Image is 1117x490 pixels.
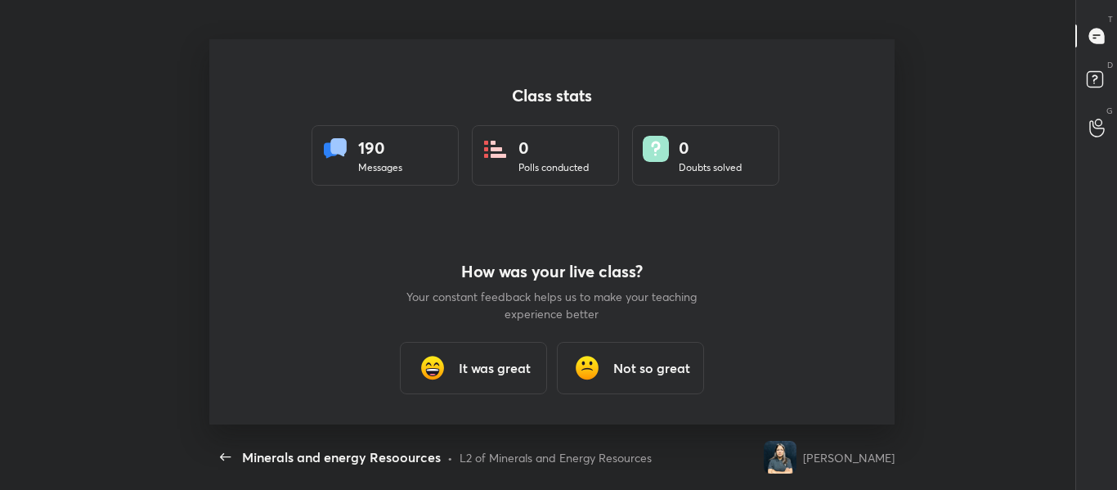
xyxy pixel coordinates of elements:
p: G [1106,105,1113,117]
div: L2 of Minerals and Energy Resources [460,449,652,466]
div: Messages [358,160,402,175]
div: 0 [518,136,589,160]
h3: It was great [459,358,531,378]
div: 0 [679,136,742,160]
img: grinning_face_with_smiling_eyes_cmp.gif [416,352,449,384]
img: statsPoll.b571884d.svg [482,136,509,162]
div: • [447,449,453,466]
div: Polls conducted [518,160,589,175]
div: Minerals and energy Resoources [242,447,441,467]
img: doubts.8a449be9.svg [643,136,669,162]
p: Your constant feedback helps us to make your teaching experience better [405,288,699,322]
div: [PERSON_NAME] [803,449,895,466]
div: 190 [358,136,402,160]
h4: How was your live class? [405,262,699,281]
p: D [1107,59,1113,71]
img: statsMessages.856aad98.svg [322,136,348,162]
p: T [1108,13,1113,25]
img: c61daafdcde14636ba7696175d98772d.jpg [764,441,796,474]
h3: Not so great [613,358,690,378]
img: frowning_face_cmp.gif [571,352,603,384]
h4: Class stats [312,86,792,106]
div: Doubts solved [679,160,742,175]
